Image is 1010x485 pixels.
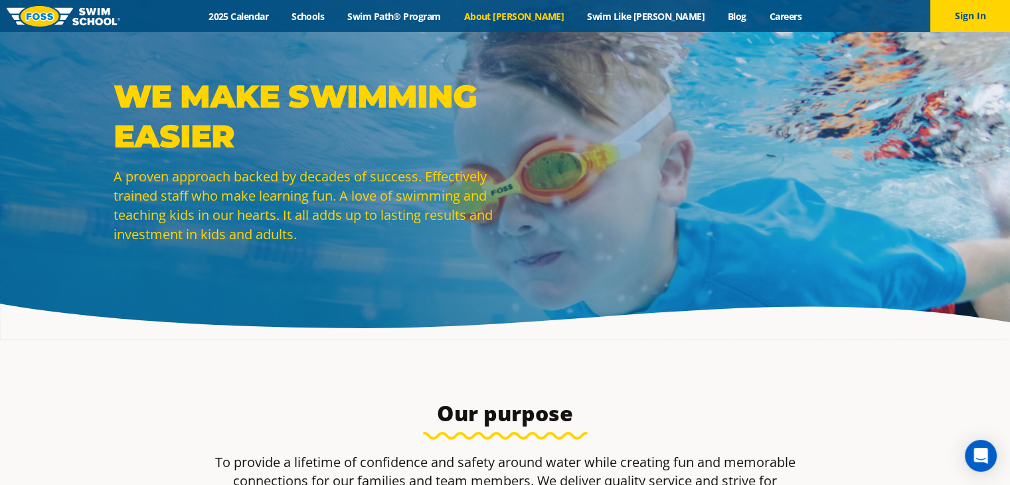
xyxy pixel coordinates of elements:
[280,10,336,23] a: Schools
[197,10,280,23] a: 2025 Calendar
[7,6,120,27] img: FOSS Swim School Logo
[758,10,813,23] a: Careers
[716,10,758,23] a: Blog
[114,167,499,244] p: A proven approach backed by decades of success. Effectively trained staff who make learning fun. ...
[336,10,452,23] a: Swim Path® Program
[452,10,576,23] a: About [PERSON_NAME]
[114,76,499,156] p: WE MAKE SWIMMING EASIER
[576,10,716,23] a: Swim Like [PERSON_NAME]
[965,440,997,472] div: Open Intercom Messenger
[192,400,819,427] h3: Our purpose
